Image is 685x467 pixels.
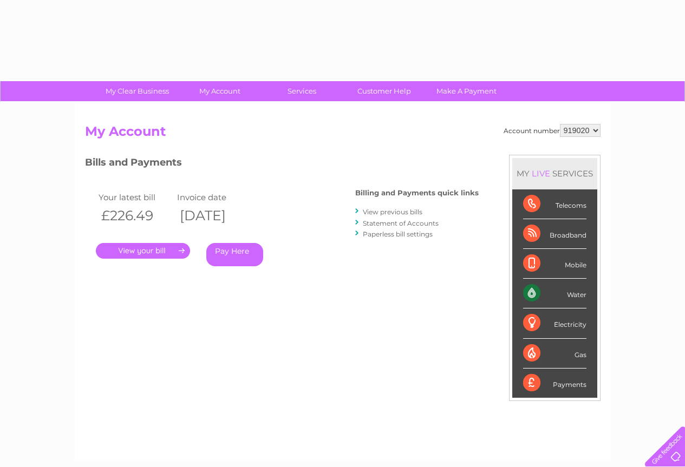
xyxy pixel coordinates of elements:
div: MY SERVICES [512,158,597,189]
div: Payments [523,369,586,398]
a: My Account [175,81,264,101]
div: Mobile [523,249,586,279]
a: Statement of Accounts [363,219,439,227]
div: Broadband [523,219,586,249]
div: LIVE [530,168,552,179]
a: Pay Here [206,243,263,266]
a: . [96,243,190,259]
div: Gas [523,339,586,369]
div: Telecoms [523,189,586,219]
h4: Billing and Payments quick links [355,189,479,197]
a: View previous bills [363,208,422,216]
a: Paperless bill settings [363,230,433,238]
a: Make A Payment [422,81,511,101]
th: [DATE] [174,205,253,227]
th: £226.49 [96,205,174,227]
div: Electricity [523,308,586,338]
h3: Bills and Payments [85,155,479,174]
h2: My Account [85,124,601,144]
td: Your latest bill [96,190,174,205]
a: Services [257,81,347,101]
div: Water [523,279,586,308]
td: Invoice date [174,190,253,205]
div: Account number [504,124,601,137]
a: My Clear Business [93,81,182,101]
a: Customer Help [340,81,429,101]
